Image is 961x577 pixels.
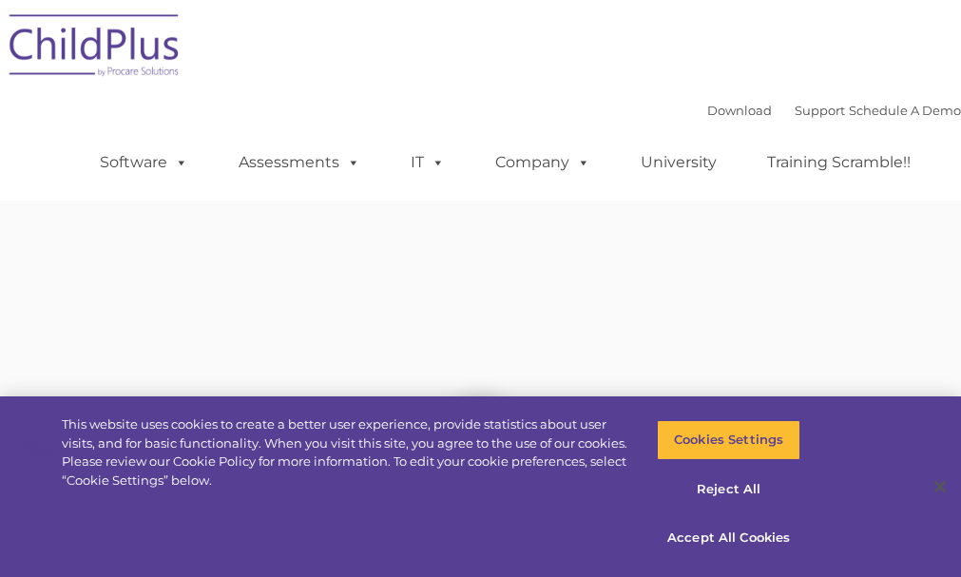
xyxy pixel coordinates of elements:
[476,144,609,182] a: Company
[220,144,379,182] a: Assessments
[657,470,801,510] button: Reject All
[81,144,207,182] a: Software
[622,144,736,182] a: University
[707,103,961,118] font: |
[62,415,628,490] div: This website uses cookies to create a better user experience, provide statistics about user visit...
[849,103,961,118] a: Schedule A Demo
[919,466,961,508] button: Close
[707,103,772,118] a: Download
[392,144,464,182] a: IT
[657,518,801,558] button: Accept All Cookies
[657,420,801,460] button: Cookies Settings
[795,103,845,118] a: Support
[748,144,930,182] a: Training Scramble!!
